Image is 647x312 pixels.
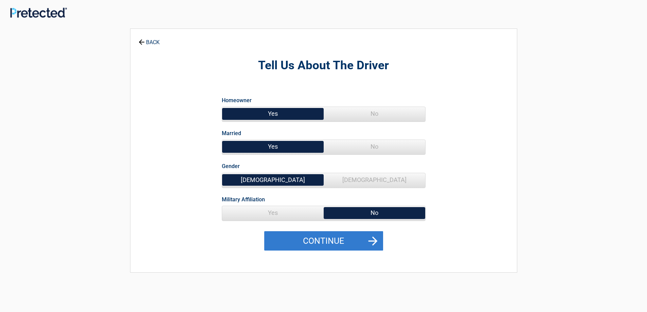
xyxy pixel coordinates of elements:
[10,7,67,18] img: Main Logo
[222,107,324,121] span: Yes
[222,129,241,138] label: Married
[222,162,240,171] label: Gender
[222,96,252,105] label: Homeowner
[324,107,425,121] span: No
[324,206,425,220] span: No
[168,58,480,74] h2: Tell Us About The Driver
[222,173,324,187] span: [DEMOGRAPHIC_DATA]
[222,206,324,220] span: Yes
[222,140,324,153] span: Yes
[264,231,383,251] button: Continue
[137,33,161,45] a: BACK
[324,173,425,187] span: [DEMOGRAPHIC_DATA]
[222,195,265,204] label: Military Affiliation
[324,140,425,153] span: No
